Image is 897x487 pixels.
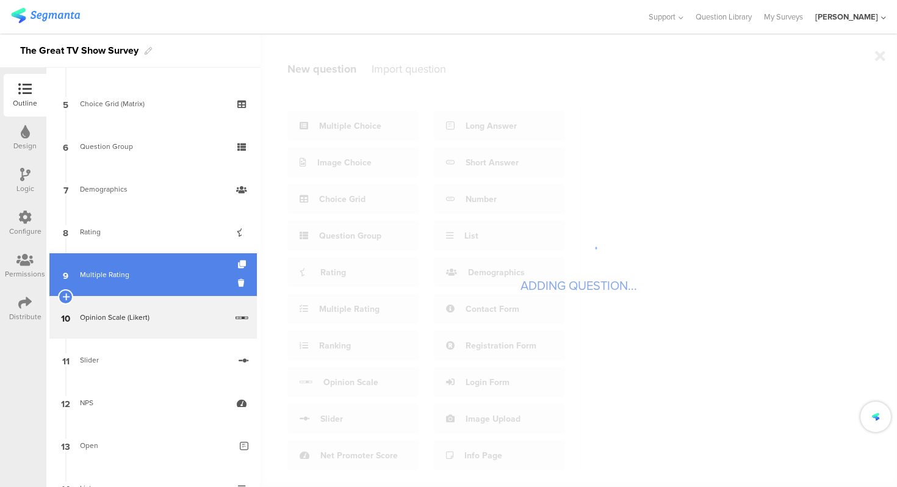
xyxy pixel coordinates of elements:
[80,226,226,238] div: Rating
[13,98,37,109] div: Outline
[49,82,257,125] a: 5 Choice Grid (Matrix)
[80,98,226,110] div: Choice Grid (Matrix)
[49,211,257,253] a: 8 Rating
[80,439,231,452] div: Open
[61,311,70,324] span: 10
[80,354,229,366] div: Slider
[49,296,257,339] a: 10 Opinion Scale (Likert)
[521,276,637,295] div: ADDING QUESTION...
[20,41,139,60] div: The Great TV Show Survey
[49,168,257,211] a: 7 Demographics
[238,277,248,289] i: Delete
[11,8,80,23] img: segmanta logo
[80,269,226,281] div: Multiple Rating
[872,413,879,420] img: segmanta-icon-final.svg
[238,261,248,269] i: Duplicate
[16,183,34,194] div: Logic
[63,140,68,153] span: 6
[49,424,257,467] a: 13 Open
[815,11,878,23] div: [PERSON_NAME]
[62,353,70,367] span: 11
[5,269,45,280] div: Permissions
[80,311,226,323] div: Opinion Scale (Likert)
[63,97,68,110] span: 5
[9,226,41,237] div: Configure
[61,439,70,452] span: 13
[63,268,68,281] span: 9
[63,182,68,196] span: 7
[49,125,257,168] a: 6 Question Group
[13,140,37,151] div: Design
[49,253,257,296] a: 9 Multiple Rating
[61,396,70,409] span: 12
[49,381,257,424] a: 12 NPS
[63,225,68,239] span: 8
[80,140,226,153] div: Question Group
[649,11,675,23] span: Support
[49,339,257,381] a: 11 Slider
[80,397,226,409] div: NPS
[80,183,226,195] div: Demographics
[9,311,41,322] div: Distribute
